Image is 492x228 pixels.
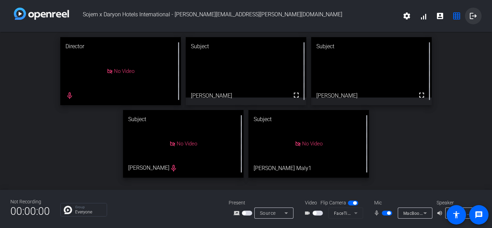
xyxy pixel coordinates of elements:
mat-icon: accessibility [452,211,460,219]
span: Sojern x Daryon Hotels International - [PERSON_NAME][EMAIL_ADDRESS][PERSON_NAME][DOMAIN_NAME] [69,8,398,24]
mat-icon: account_box [436,12,444,20]
div: Not Recording [10,198,50,205]
span: Source [260,210,276,216]
mat-icon: message [475,211,483,219]
mat-icon: videocam_outline [304,209,313,217]
div: Director [60,37,181,56]
mat-icon: settings [403,12,411,20]
mat-icon: fullscreen [292,91,300,99]
img: Chat Icon [64,206,72,214]
mat-icon: grid_on [453,12,461,20]
span: MacBook Air Microphone (Built-in) [403,210,473,216]
div: Subject [123,110,244,129]
mat-icon: volume_up [437,209,445,217]
div: Subject [248,110,369,129]
span: 00:00:00 [10,203,50,220]
img: white-gradient.svg [14,8,69,20]
mat-icon: screen_share_outline [234,209,242,217]
mat-icon: mic_none [374,209,382,217]
div: Subject [311,37,432,56]
div: Present [229,199,298,206]
mat-icon: logout [469,12,477,20]
button: signal_cellular_alt [415,8,432,24]
p: Group [75,205,103,209]
span: Video [305,199,317,206]
p: Everyone [75,210,103,214]
div: Subject [186,37,306,56]
span: Flip Camera [320,199,346,206]
span: No Video [302,141,323,147]
mat-icon: fullscreen [418,91,426,99]
div: Mic [367,199,437,206]
div: Speaker [437,199,478,206]
span: No Video [114,68,134,74]
span: No Video [177,141,197,147]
